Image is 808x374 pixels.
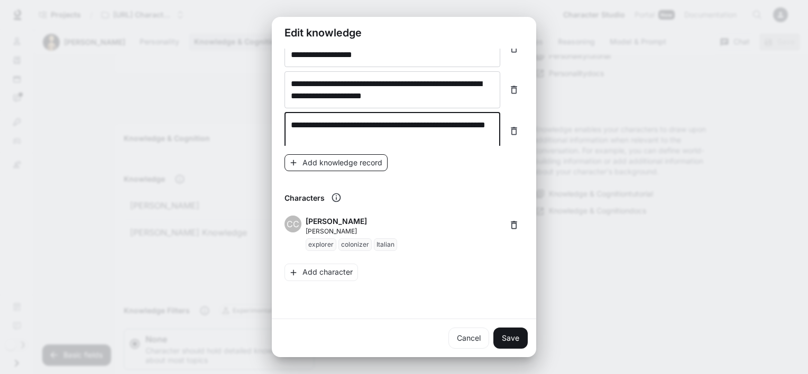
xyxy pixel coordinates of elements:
button: Save [493,328,528,349]
a: Cancel [448,328,489,349]
button: Add knowledge record [284,154,388,172]
p: explorer [308,240,334,249]
p: [PERSON_NAME] [306,216,399,227]
p: colonizer [341,240,369,249]
p: Italian [377,240,394,249]
p: [PERSON_NAME] [306,227,399,236]
h2: Edit knowledge [272,17,536,49]
p: Characters [284,192,325,203]
button: Add character [284,264,358,281]
span: explorer [306,238,338,251]
span: Delete [504,216,524,251]
span: colonizer [338,238,374,251]
div: CC [284,216,301,232]
span: Italian [374,238,399,251]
